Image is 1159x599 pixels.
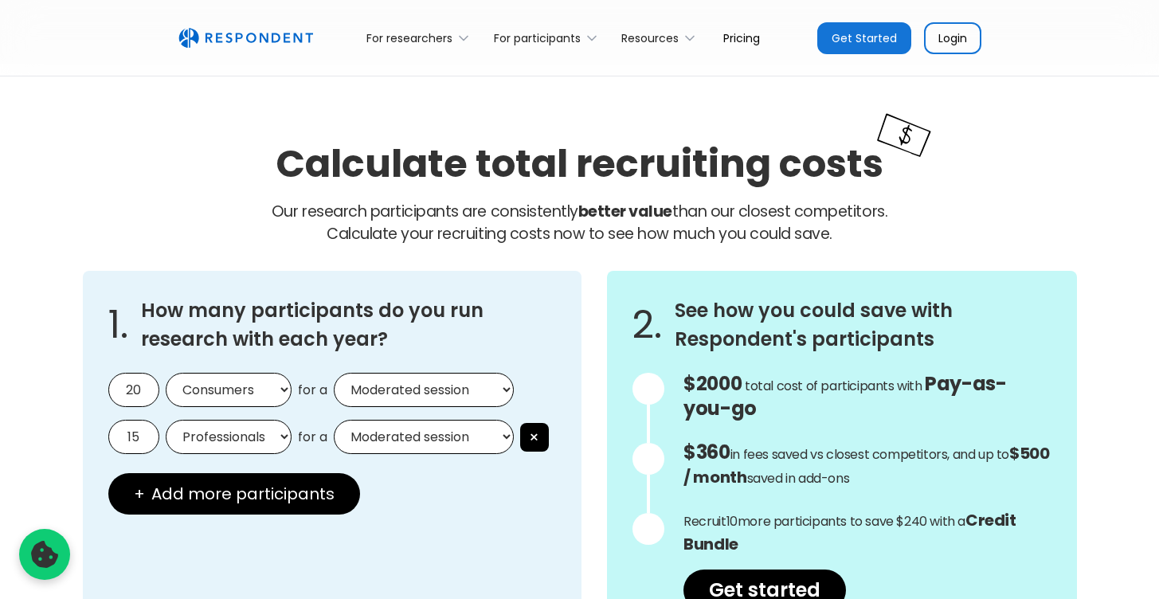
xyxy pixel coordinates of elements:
p: Our research participants are consistently than our closest competitors. [83,201,1077,245]
span: for a [298,382,327,398]
strong: better value [578,201,672,222]
button: + Add more participants [108,473,360,515]
p: Recruit more participants to save $240 with a [683,509,1051,557]
span: $360 [683,439,730,465]
a: Pricing [711,19,773,57]
img: Untitled UI logotext [178,28,313,49]
button: × [520,423,549,452]
a: home [178,28,313,49]
div: For researchers [358,19,484,57]
span: $2000 [683,370,742,397]
span: for a [298,429,327,445]
div: Resources [621,30,679,46]
div: For researchers [366,30,452,46]
div: For participants [494,30,581,46]
span: Add more participants [151,486,335,502]
h2: Calculate total recruiting costs [276,137,883,190]
span: total cost of participants with [745,377,922,395]
p: in fees saved vs closest competitors, and up to saved in add-ons [683,441,1051,490]
span: Pay-as-you-go [683,370,1006,421]
a: Login [924,22,981,54]
div: For participants [484,19,612,57]
span: 1. [108,317,128,333]
span: + [134,486,145,502]
span: 2. [632,317,662,333]
h3: See how you could save with Respondent's participants [675,296,1051,354]
span: 10 [726,512,738,530]
div: Resources [613,19,711,57]
span: Calculate your recruiting costs now to see how much you could save. [327,223,832,245]
a: Get Started [817,22,911,54]
h3: How many participants do you run research with each year? [141,296,557,354]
